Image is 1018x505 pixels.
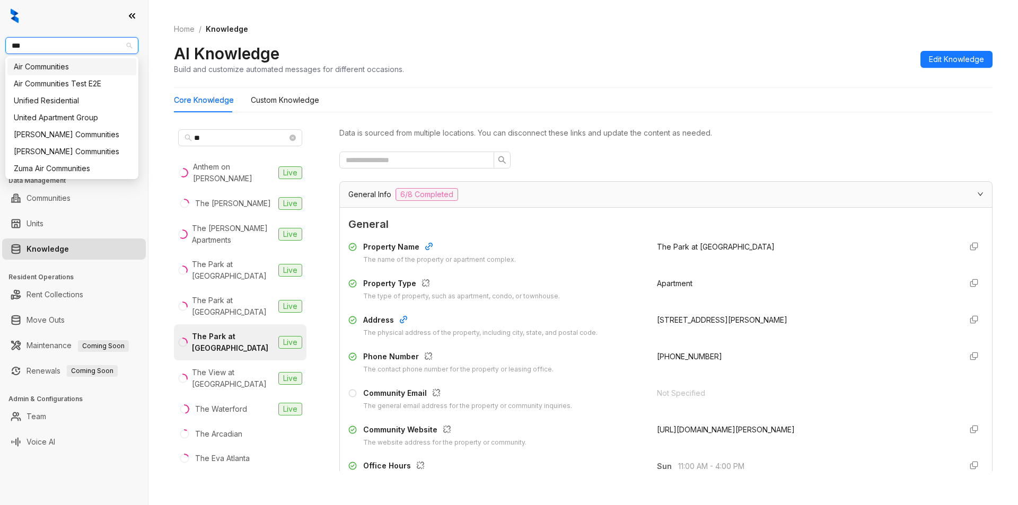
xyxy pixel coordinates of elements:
[7,92,136,109] div: Unified Residential
[7,160,136,177] div: Zuma Air Communities
[14,146,130,157] div: [PERSON_NAME] Communities
[14,112,130,123] div: United Apartment Group
[7,109,136,126] div: United Apartment Group
[7,126,136,143] div: Villa Serena Communities
[7,75,136,92] div: Air Communities Test E2E
[14,163,130,174] div: Zuma Air Communities
[14,61,130,73] div: Air Communities
[14,78,130,90] div: Air Communities Test E2E
[14,129,130,140] div: [PERSON_NAME] Communities
[14,95,130,107] div: Unified Residential
[7,58,136,75] div: Air Communities
[7,143,136,160] div: Villa Serena Communities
